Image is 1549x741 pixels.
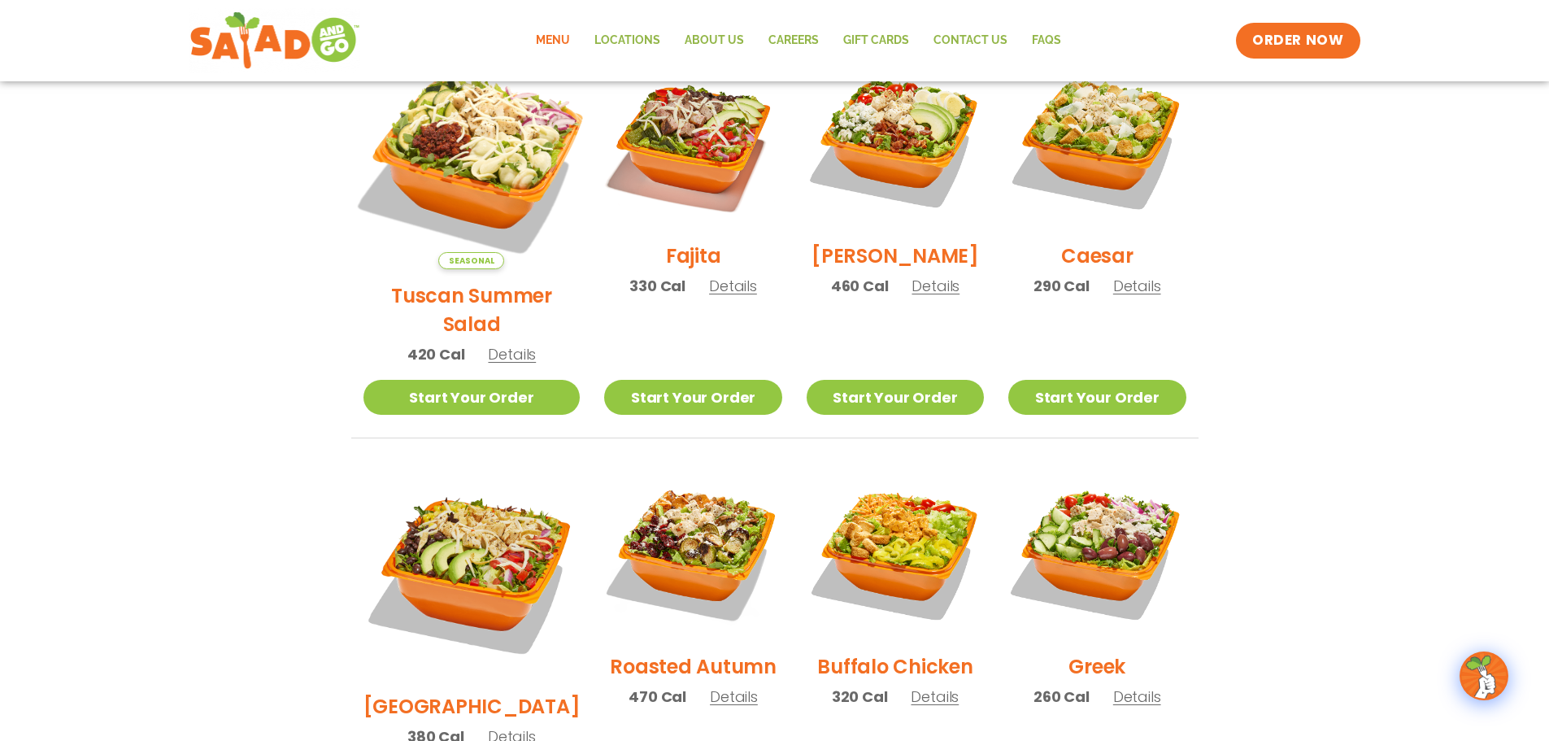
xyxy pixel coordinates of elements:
img: Product photo for Tuscan Summer Salad [344,33,598,288]
h2: Caesar [1061,242,1133,270]
img: wpChatIcon [1461,653,1507,699]
span: 290 Cal [1033,275,1090,297]
a: Start Your Order [604,380,781,415]
span: Details [911,687,959,707]
a: Start Your Order [1008,380,1186,415]
span: 260 Cal [1033,686,1090,708]
img: Product photo for Greek Salad [1008,463,1186,640]
span: 460 Cal [831,275,889,297]
a: Locations [582,22,672,59]
img: Product photo for Fajita Salad [604,52,781,229]
a: About Us [672,22,756,59]
a: FAQs [1020,22,1073,59]
a: Start Your Order [363,380,581,415]
span: ORDER NOW [1252,31,1343,50]
img: Product photo for BBQ Ranch Salad [363,463,581,680]
h2: Roasted Autumn [610,652,777,681]
span: Details [488,344,536,364]
span: 320 Cal [832,686,888,708]
img: Product photo for Caesar Salad [1008,52,1186,229]
h2: [PERSON_NAME] [811,242,979,270]
span: Details [1113,687,1161,707]
h2: Tuscan Summer Salad [363,281,581,338]
h2: Greek [1068,652,1125,681]
img: new-SAG-logo-768×292 [189,8,361,73]
nav: Menu [524,22,1073,59]
span: 420 Cal [407,343,465,365]
a: Contact Us [921,22,1020,59]
span: Seasonal [438,252,504,269]
a: GIFT CARDS [831,22,921,59]
img: Product photo for Buffalo Chicken Salad [807,463,984,640]
span: 470 Cal [629,686,686,708]
span: 330 Cal [629,275,685,297]
span: Details [1113,276,1161,296]
span: Details [912,276,959,296]
h2: [GEOGRAPHIC_DATA] [363,692,581,721]
a: Careers [756,22,831,59]
img: Product photo for Roasted Autumn Salad [604,463,781,640]
h2: Fajita [666,242,721,270]
a: ORDER NOW [1236,23,1360,59]
h2: Buffalo Chicken [817,652,972,681]
a: Start Your Order [807,380,984,415]
span: Details [709,276,757,296]
img: Product photo for Cobb Salad [807,52,984,229]
a: Menu [524,22,582,59]
span: Details [710,687,758,707]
